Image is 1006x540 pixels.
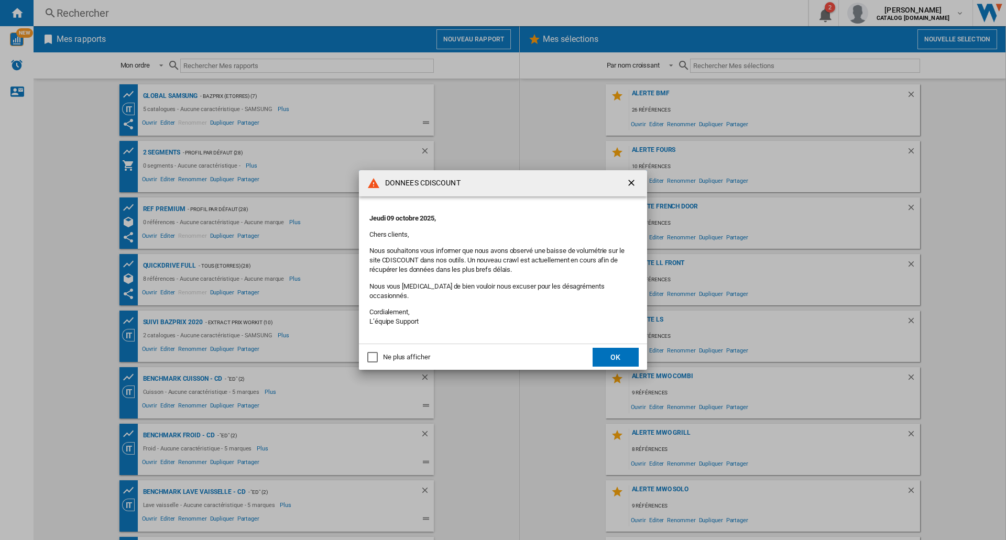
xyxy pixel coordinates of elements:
[622,173,643,194] button: getI18NText('BUTTONS.CLOSE_DIALOG')
[359,170,647,370] md-dialog: DONNEES CDISCOUNT ...
[369,230,637,239] p: Chers clients,
[380,178,461,189] h4: DONNEES CDISCOUNT
[369,246,637,275] p: Nous souhaitons vous informer que nous avons observé une baisse de volumétrie sur le site CDISCOU...
[367,352,430,362] md-checkbox: Ne plus afficher
[593,348,639,367] button: OK
[369,214,436,222] strong: Jeudi 09 octobre 2025,
[369,307,637,326] p: Cordialement, L’équipe Support
[369,282,637,301] p: Nous vous [MEDICAL_DATA] de bien vouloir nous excuser pour les désagréments occasionnés.
[626,178,639,190] ng-md-icon: getI18NText('BUTTONS.CLOSE_DIALOG')
[383,352,430,362] div: Ne plus afficher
